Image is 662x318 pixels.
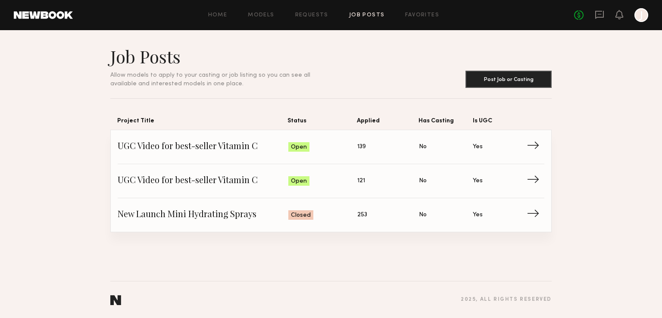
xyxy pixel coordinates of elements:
span: 253 [357,210,367,220]
span: Yes [473,210,483,220]
span: No [419,176,427,186]
a: UGC Video for best-seller Vitamin COpen139NoYes→ [118,130,544,164]
span: UGC Video for best-seller Vitamin C [118,140,288,153]
a: Requests [295,12,328,18]
a: UGC Video for best-seller Vitamin COpen121NoYes→ [118,164,544,198]
span: → [527,209,544,221]
span: → [527,140,544,153]
a: Favorites [405,12,439,18]
span: Is UGC [473,116,527,130]
span: Allow models to apply to your casting or job listing so you can see all available and interested ... [110,72,310,87]
span: Applied [357,116,418,130]
span: Yes [473,176,483,186]
span: Yes [473,142,483,152]
span: → [527,175,544,187]
span: Open [291,143,307,152]
h1: Job Posts [110,46,331,67]
span: 139 [357,142,366,152]
span: Open [291,177,307,186]
span: UGC Video for best-seller Vitamin C [118,175,288,187]
span: No [419,142,427,152]
span: Project Title [117,116,287,130]
span: Closed [291,211,311,220]
a: Home [208,12,228,18]
span: New Launch Mini Hydrating Sprays [118,209,288,221]
span: Has Casting [418,116,473,130]
a: J [634,8,648,22]
a: Models [248,12,274,18]
span: Status [287,116,357,130]
button: Post Job or Casting [465,71,552,88]
span: No [419,210,427,220]
a: Job Posts [349,12,385,18]
div: 2025 , all rights reserved [461,297,552,302]
span: 121 [357,176,365,186]
a: New Launch Mini Hydrating SpraysClosed253NoYes→ [118,198,544,232]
